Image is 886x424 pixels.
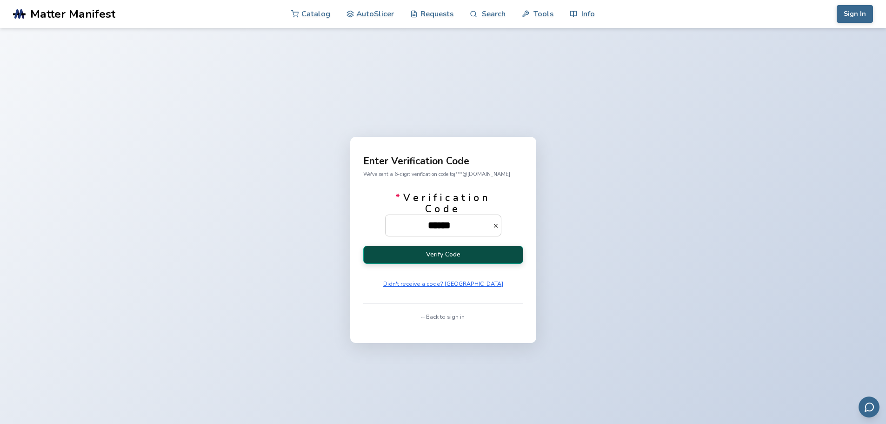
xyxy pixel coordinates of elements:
[363,246,523,264] button: Verify Code
[385,192,501,236] label: Verification Code
[363,156,523,166] p: Enter Verification Code
[837,5,873,23] button: Sign In
[493,222,501,229] button: *Verification Code
[30,7,115,20] span: Matter Manifest
[418,310,468,323] button: ← Back to sign in
[363,169,523,179] p: We've sent a 6-digit verification code to j***@[DOMAIN_NAME]
[859,397,879,417] button: Send feedback via email
[380,277,506,290] button: Didn't receive a code? [GEOGRAPHIC_DATA]
[386,215,493,236] input: *Verification Code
